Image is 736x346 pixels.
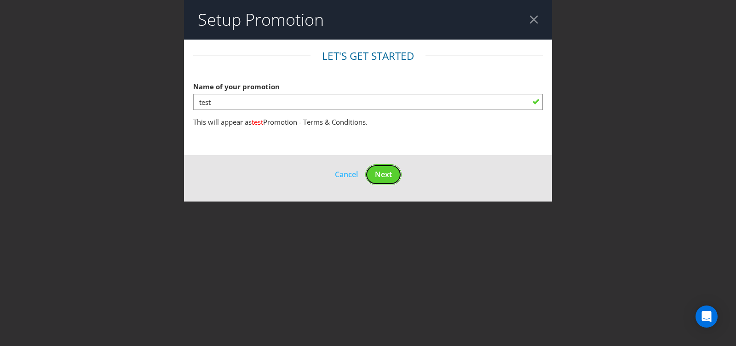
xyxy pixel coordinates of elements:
button: Cancel [334,168,358,180]
span: Name of your promotion [193,82,280,91]
span: Cancel [335,169,358,179]
button: Next [365,164,402,185]
input: e.g. My Promotion [193,94,543,110]
span: Next [375,169,392,179]
div: Open Intercom Messenger [696,306,718,328]
span: This will appear as [193,117,252,127]
h2: Setup Promotion [198,11,324,29]
legend: Let's get started [310,49,425,63]
span: Promotion - Terms & Conditions. [263,117,368,127]
span: test [252,117,263,127]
